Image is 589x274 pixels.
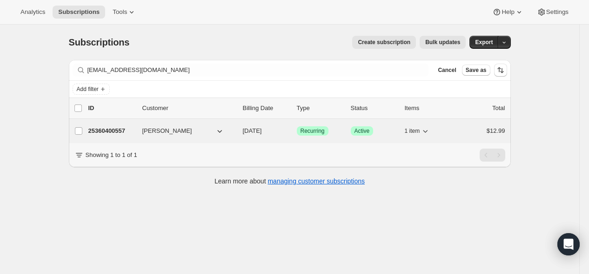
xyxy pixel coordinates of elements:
[142,126,192,136] span: [PERSON_NAME]
[243,127,262,134] span: [DATE]
[137,124,230,138] button: [PERSON_NAME]
[113,8,127,16] span: Tools
[546,8,569,16] span: Settings
[405,104,451,113] div: Items
[420,36,466,49] button: Bulk updates
[142,104,235,113] p: Customer
[20,8,45,16] span: Analytics
[214,176,365,186] p: Learn more about
[405,124,430,137] button: 1 item
[352,36,416,49] button: Create subscription
[355,127,370,135] span: Active
[462,65,490,76] button: Save as
[487,127,505,134] span: $12.99
[268,177,365,185] a: managing customer subscriptions
[405,127,420,135] span: 1 item
[487,6,529,19] button: Help
[73,84,110,95] button: Add filter
[494,64,507,77] button: Sort the results
[492,104,505,113] p: Total
[58,8,100,16] span: Subscriptions
[77,85,99,93] span: Add filter
[358,39,410,46] span: Create subscription
[69,37,130,47] span: Subscriptions
[15,6,51,19] button: Analytics
[531,6,574,19] button: Settings
[88,104,135,113] p: ID
[88,104,505,113] div: IDCustomerBilling DateTypeStatusItemsTotal
[243,104,289,113] p: Billing Date
[53,6,105,19] button: Subscriptions
[301,127,325,135] span: Recurring
[469,36,498,49] button: Export
[297,104,343,113] div: Type
[480,149,505,162] nav: Pagination
[88,126,135,136] p: 25360400557
[87,64,429,77] input: Filter subscribers
[466,66,487,74] span: Save as
[475,39,493,46] span: Export
[351,104,397,113] p: Status
[425,39,460,46] span: Bulk updates
[434,65,460,76] button: Cancel
[502,8,514,16] span: Help
[88,124,505,137] div: 25360400557[PERSON_NAME][DATE]SuccessRecurringSuccessActive1 item$12.99
[557,233,580,255] div: Open Intercom Messenger
[438,66,456,74] span: Cancel
[86,150,137,160] p: Showing 1 to 1 of 1
[107,6,142,19] button: Tools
